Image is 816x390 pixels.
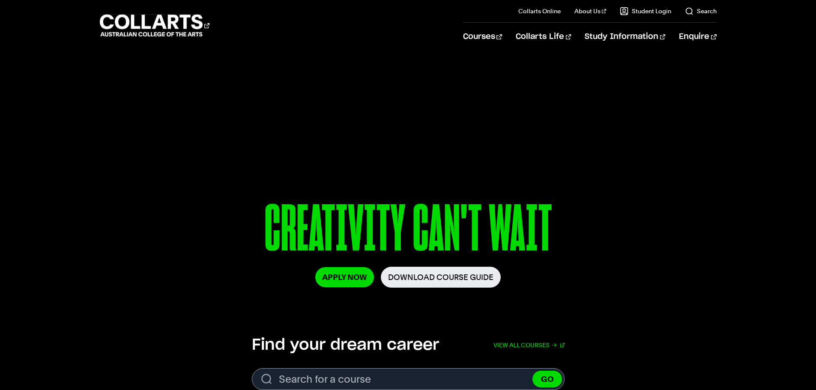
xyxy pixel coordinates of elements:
[169,196,647,267] p: CREATIVITY CAN'T WAIT
[252,368,565,390] form: Search
[620,7,671,15] a: Student Login
[252,368,565,390] input: Search for a course
[252,336,439,354] h2: Find your dream career
[585,23,665,51] a: Study Information
[516,23,571,51] a: Collarts Life
[100,13,209,38] div: Go to homepage
[574,7,606,15] a: About Us
[532,371,562,387] button: GO
[463,23,502,51] a: Courses
[518,7,561,15] a: Collarts Online
[315,267,374,287] a: Apply Now
[685,7,717,15] a: Search
[493,336,565,354] a: View all courses
[679,23,716,51] a: Enquire
[381,267,501,288] a: Download Course Guide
